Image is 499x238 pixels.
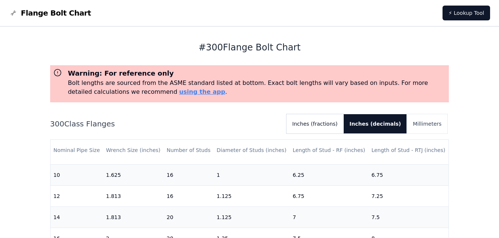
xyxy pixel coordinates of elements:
[103,185,163,206] td: 1.813
[163,140,214,161] th: Number of Studs
[290,164,369,185] td: 6.25
[214,185,290,206] td: 1.125
[369,140,449,161] th: Length of Stud - RTJ (inches)
[9,9,18,17] img: Flange Bolt Chart Logo
[163,164,214,185] td: 16
[443,6,490,20] a: ⚡ Lookup Tool
[290,185,369,206] td: 6.75
[407,114,447,133] button: Millimeters
[369,206,449,228] td: 7.5
[214,206,290,228] td: 1.125
[179,88,225,95] a: using the app
[51,140,103,161] th: Nominal Pipe Size
[163,206,214,228] td: 20
[103,164,163,185] td: 1.625
[51,164,103,185] td: 10
[290,140,369,161] th: Length of Stud - RF (inches)
[286,114,344,133] button: Inches (fractions)
[214,164,290,185] td: 1
[50,119,281,129] h2: 300 Class Flanges
[51,185,103,206] td: 12
[214,140,290,161] th: Diameter of Studs (inches)
[51,206,103,228] td: 14
[344,114,407,133] button: Inches (decimals)
[9,8,91,18] a: Flange Bolt Chart LogoFlange Bolt Chart
[68,68,446,79] h3: Warning: For reference only
[68,79,446,96] p: Bolt lengths are sourced from the ASME standard listed at bottom. Exact bolt lengths will vary ba...
[163,185,214,206] td: 16
[369,185,449,206] td: 7.25
[50,42,449,53] h1: # 300 Flange Bolt Chart
[21,8,91,18] span: Flange Bolt Chart
[103,206,163,228] td: 1.813
[290,206,369,228] td: 7
[369,164,449,185] td: 6.75
[103,140,163,161] th: Wrench Size (inches)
